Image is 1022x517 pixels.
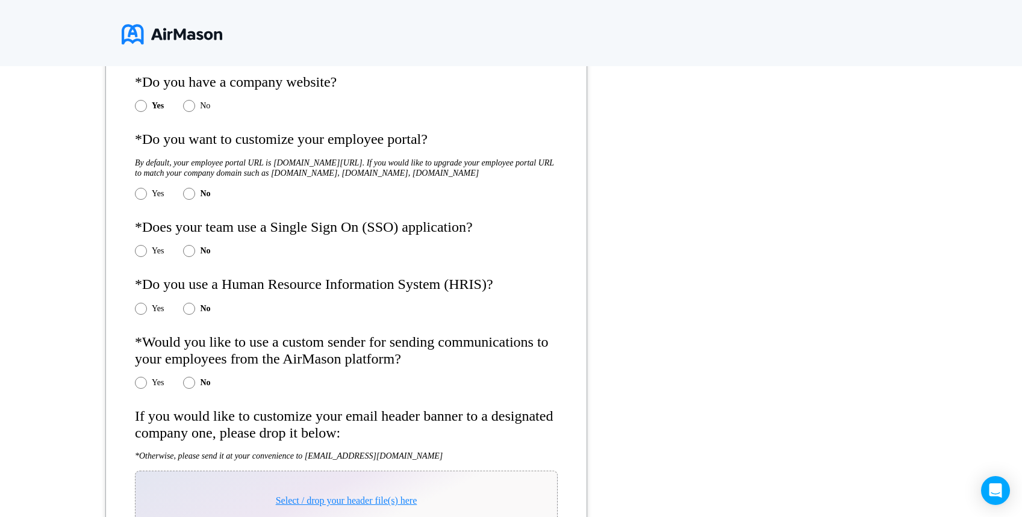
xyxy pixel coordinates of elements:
h4: *Do you have a company website? [135,74,558,91]
label: Yes [152,101,164,111]
label: No [200,101,210,111]
label: Yes [152,378,164,388]
label: Yes [152,304,164,314]
h4: *Do you use a Human Resource Information System (HRIS)? [135,276,558,293]
h4: If you would like to customize your email header banner to a designated company one, please drop ... [135,408,558,441]
label: No [200,189,210,199]
label: No [200,246,210,256]
label: No [200,304,210,314]
label: Yes [152,246,164,256]
img: logo [122,19,222,49]
h4: *Does your team use a Single Sign On (SSO) application? [135,219,558,236]
span: Select / drop your header file(s) here [276,495,417,506]
label: Yes [152,189,164,199]
h4: *Would you like to use a custom sender for sending communications to your employees from the AirM... [135,334,558,367]
h4: *Do you want to customize your employee portal? [135,131,558,148]
h5: *Otherwise, please send it at your convenience to [EMAIL_ADDRESS][DOMAIN_NAME] [135,451,558,461]
h5: By default, your employee portal URL is [DOMAIN_NAME][URL]. If you would like to upgrade your emp... [135,158,558,178]
div: Open Intercom Messenger [981,476,1010,505]
label: No [200,378,210,388]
